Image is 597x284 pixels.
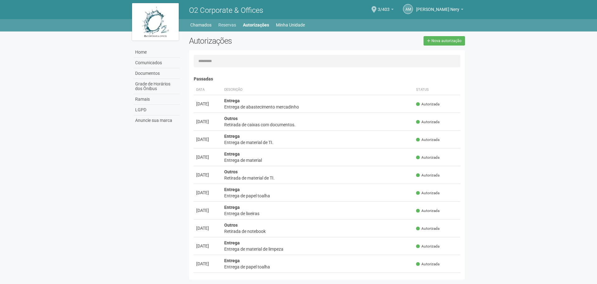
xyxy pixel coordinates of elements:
[224,205,240,210] strong: Entrega
[416,137,439,142] span: Autorizada
[224,104,411,110] div: Entrega de abastecimento mercadinho
[416,173,439,178] span: Autorizada
[224,169,238,174] strong: Outros
[196,101,219,107] div: [DATE]
[134,68,180,79] a: Documentos
[196,207,219,214] div: [DATE]
[224,98,240,103] strong: Entrega
[276,21,305,29] a: Minha Unidade
[431,39,462,43] span: Nova autorização
[134,115,180,126] a: Anuncie sua marca
[414,85,460,95] th: Status
[224,193,411,199] div: Entrega de papel toalha
[224,258,240,263] strong: Entrega
[224,210,411,217] div: Entrega de lixeiras
[134,105,180,115] a: LGPD
[416,1,459,12] span: Alice Martins Nery
[132,3,179,41] img: logo.jpg
[224,175,411,181] div: Retirada de material de TI.
[224,240,240,245] strong: Entrega
[196,190,219,196] div: [DATE]
[196,118,219,125] div: [DATE]
[416,190,439,196] span: Autorizada
[416,226,439,231] span: Autorizada
[224,228,411,234] div: Retirada de notebook
[194,85,222,95] th: Data
[196,154,219,160] div: [DATE]
[189,36,322,46] h2: Autorizações
[224,157,411,163] div: Entrega de material
[224,264,411,270] div: Entrega de papel toalha
[196,261,219,267] div: [DATE]
[416,262,439,267] span: Autorizada
[196,225,219,231] div: [DATE]
[224,122,411,128] div: Retirada de caixas com documentos.
[224,116,238,121] strong: Outros
[134,47,180,58] a: Home
[134,58,180,68] a: Comunicados
[196,136,219,142] div: [DATE]
[189,6,263,15] span: O2 Corporate & Offices
[224,152,240,156] strong: Entrega
[416,102,439,107] span: Autorizada
[424,36,465,46] a: Nova autorização
[416,8,463,13] a: [PERSON_NAME] Nery
[134,79,180,94] a: Grade de Horários dos Ônibus
[243,21,269,29] a: Autorizações
[196,243,219,249] div: [DATE]
[194,77,461,81] h4: Passadas
[224,187,240,192] strong: Entrega
[190,21,211,29] a: Chamados
[378,8,394,13] a: 3/403
[196,172,219,178] div: [DATE]
[416,155,439,160] span: Autorizada
[416,119,439,125] span: Autorizada
[416,208,439,214] span: Autorizada
[378,1,390,12] span: 3/403
[134,94,180,105] a: Ramais
[218,21,236,29] a: Reservas
[224,139,411,146] div: Entrega de material de TI.
[224,134,240,139] strong: Entrega
[222,85,414,95] th: Descrição
[403,4,413,14] a: AM
[416,244,439,249] span: Autorizada
[224,223,238,228] strong: Outros
[224,246,411,252] div: Entrega de material de limpeza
